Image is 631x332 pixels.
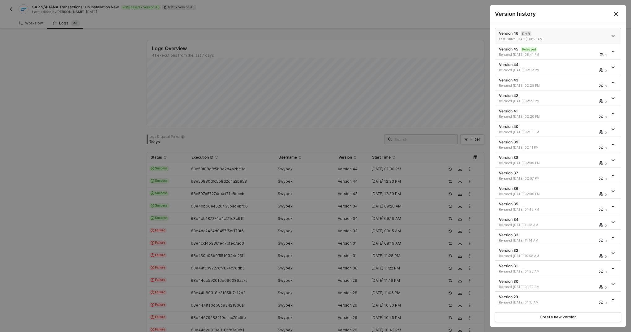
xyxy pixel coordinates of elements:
[521,47,537,52] sup: Released
[499,31,608,41] div: Version 46
[599,207,603,211] span: icon-users
[612,159,616,162] span: icon-arrow-down
[612,34,616,37] span: icon-arrow-down
[599,269,603,273] span: icon-users
[599,146,603,149] span: icon-users
[599,161,603,165] span: icon-users
[499,93,608,103] div: Version 42
[599,300,603,304] span: icon-users
[612,50,616,53] span: icon-arrow-down
[499,192,554,196] div: Released [DATE] 02:06 PM
[612,190,616,193] span: icon-arrow-down
[599,192,603,196] span: icon-users
[605,238,607,243] div: 0
[605,192,607,197] div: 0
[612,112,616,115] span: icon-arrow-down
[521,31,531,36] sup: Draft
[612,298,616,301] span: icon-arrow-down
[599,68,603,72] span: icon-users
[499,279,608,289] div: Version 30
[599,84,603,87] span: icon-users
[499,114,554,119] div: Released [DATE] 02:20 PM
[612,174,616,177] span: icon-arrow-down
[605,53,607,58] div: 1
[499,37,554,41] div: Last Edited [DATE] 10:55 AM
[499,186,608,196] div: Version 36
[612,205,616,208] span: icon-arrow-down
[605,177,607,181] div: 0
[600,53,604,56] span: icon-users
[499,232,608,242] div: Version 33
[499,248,608,258] div: Version 32
[612,267,616,270] span: icon-arrow-down
[499,238,554,242] div: Released [DATE] 11:14 AM
[499,254,554,258] div: Released [DATE] 10:58 AM
[612,251,616,255] span: icon-arrow-down
[499,207,554,212] div: Released [DATE] 01:42 PM
[605,161,607,166] div: 0
[499,176,554,181] div: Released [DATE] 02:07 PM
[605,254,607,259] div: 0
[499,83,554,88] div: Released [DATE] 02:29 PM
[605,223,607,228] div: 0
[499,223,554,227] div: Released [DATE] 11:18 AM
[499,294,608,304] div: Version 29
[499,99,554,103] div: Released [DATE] 02:27 PM
[499,269,554,273] div: Released [DATE] 01:28 AM
[599,99,603,103] span: icon-users
[499,124,608,134] div: Version 40
[612,221,616,224] span: icon-arrow-down
[612,128,616,131] span: icon-arrow-down
[612,282,616,286] span: icon-arrow-down
[499,139,608,150] div: Version 39
[499,108,608,119] div: Version 41
[599,285,603,289] span: icon-users
[499,285,554,289] div: Released [DATE] 01:22 AM
[499,201,608,212] div: Version 35
[499,170,608,181] div: Version 37
[605,130,607,135] div: 0
[495,10,621,18] div: Version history
[605,300,607,305] div: 0
[612,97,616,100] span: icon-arrow-down
[612,236,616,239] span: icon-arrow-down
[605,115,607,120] div: 0
[605,99,607,104] div: 0
[599,223,603,227] span: icon-users
[612,66,616,69] span: icon-arrow-down
[599,254,603,258] span: icon-users
[499,217,608,227] div: Version 34
[605,84,607,89] div: 0
[605,285,607,290] div: 0
[499,263,608,273] div: Version 31
[499,145,554,150] div: Released [DATE] 02:11 PM
[606,5,626,23] button: Close
[499,52,554,57] div: Released [DATE] 08:41 PM
[540,315,577,320] div: Create new version
[599,115,603,118] span: icon-users
[499,130,554,134] div: Released [DATE] 02:18 PM
[499,161,554,165] div: Released [DATE] 02:09 PM
[599,238,603,242] span: icon-users
[499,300,554,304] div: Released [DATE] 01:15 AM
[499,62,608,72] div: Version 44
[605,146,607,151] div: 0
[612,143,616,146] span: icon-arrow-down
[605,269,607,274] div: 0
[495,312,621,322] button: Create new version
[612,81,616,84] span: icon-arrow-down
[499,68,554,72] div: Released [DATE] 02:32 PM
[599,177,603,180] span: icon-users
[605,68,607,73] div: 0
[499,77,608,88] div: Version 43
[605,207,607,212] div: 0
[499,155,608,165] div: Version 38
[499,46,608,57] div: Version 45
[599,130,603,134] span: icon-users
